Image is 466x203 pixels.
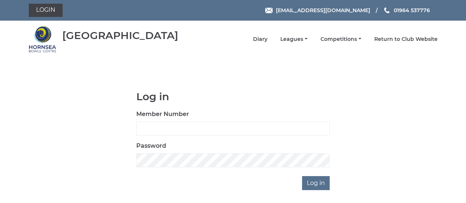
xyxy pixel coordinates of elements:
[136,91,330,102] h1: Log in
[394,7,430,14] span: 01964 537776
[265,6,370,14] a: Email [EMAIL_ADDRESS][DOMAIN_NAME]
[374,36,438,43] a: Return to Club Website
[276,7,370,14] span: [EMAIL_ADDRESS][DOMAIN_NAME]
[383,6,430,14] a: Phone us 01964 537776
[136,110,189,119] label: Member Number
[253,36,267,43] a: Diary
[320,36,361,43] a: Competitions
[29,25,56,53] img: Hornsea Bowls Centre
[302,176,330,190] input: Log in
[136,141,166,150] label: Password
[62,30,178,41] div: [GEOGRAPHIC_DATA]
[265,8,273,13] img: Email
[384,7,389,13] img: Phone us
[280,36,308,43] a: Leagues
[29,4,63,17] a: Login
